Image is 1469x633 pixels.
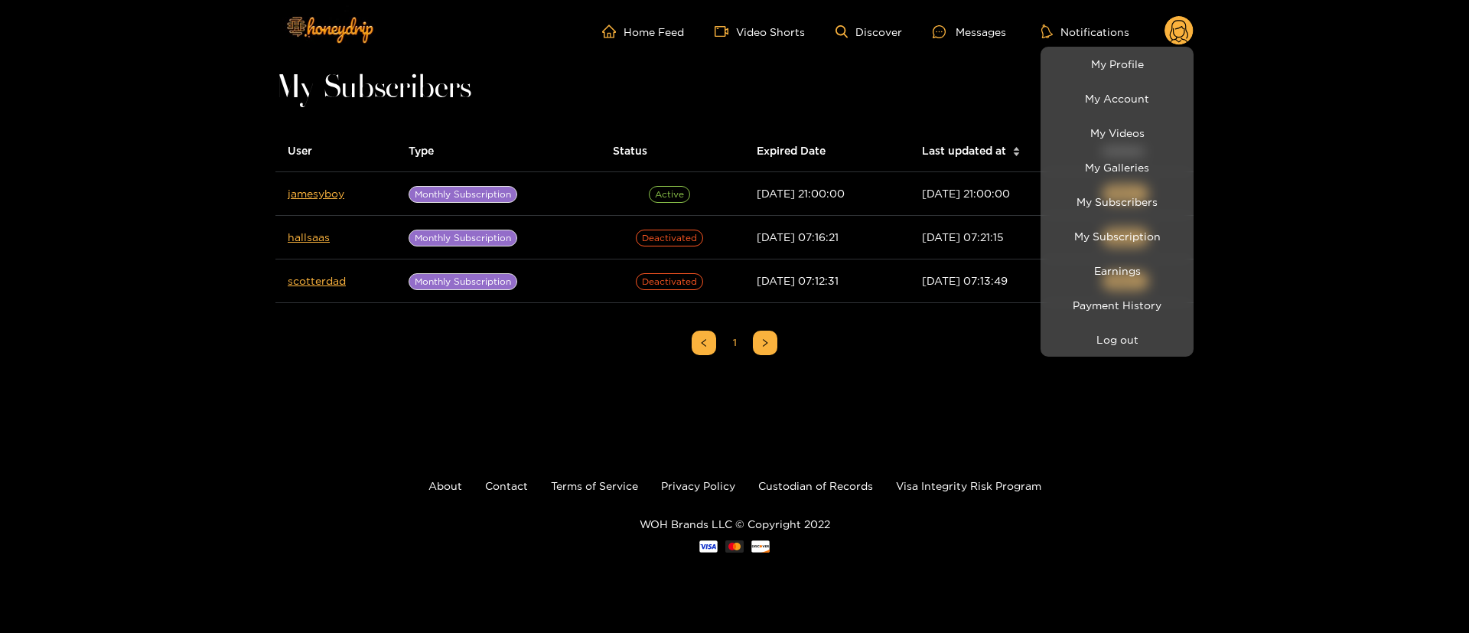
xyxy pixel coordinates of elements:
[1044,119,1190,146] a: My Videos
[1044,188,1190,215] a: My Subscribers
[1044,51,1190,77] a: My Profile
[1044,85,1190,112] a: My Account
[1044,292,1190,318] a: Payment History
[1044,257,1190,284] a: Earnings
[1044,154,1190,181] a: My Galleries
[1044,326,1190,353] button: Log out
[1044,223,1190,250] a: My Subscription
